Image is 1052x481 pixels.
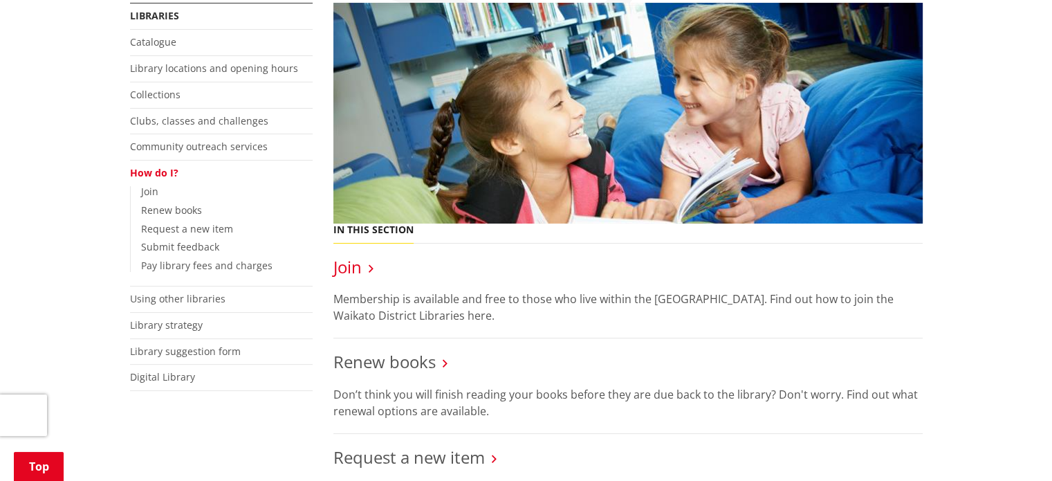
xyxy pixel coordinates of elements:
[130,35,176,48] a: Catalogue
[333,386,923,419] p: Don’t think you will finish reading your books before they are due back to the library? Don't wor...
[130,9,179,22] a: Libraries
[130,88,181,101] a: Collections
[333,224,414,236] h5: In this section
[141,222,233,235] a: Request a new item
[333,291,923,324] p: Membership is available and free to those who live within the [GEOGRAPHIC_DATA]. Find out how to ...
[130,62,298,75] a: Library locations and opening hours
[130,114,268,127] a: Clubs, classes and challenges
[141,240,219,253] a: Submit feedback
[130,292,225,305] a: Using other libraries
[130,345,241,358] a: Library suggestion form
[333,446,485,469] a: Request a new item
[333,255,362,278] a: Join
[333,350,436,373] a: Renew books
[333,3,923,224] img: Te-Kauwhata-Library-0002
[141,185,158,198] a: Join
[130,166,178,179] a: How do I?
[130,318,203,332] a: Library strategy
[14,452,64,481] a: Top
[988,423,1038,473] iframe: Messenger Launcher
[141,259,273,272] a: Pay library fees and charges
[141,203,202,217] a: Renew books
[130,140,268,153] a: Community outreach services
[130,370,195,383] a: Digital Library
